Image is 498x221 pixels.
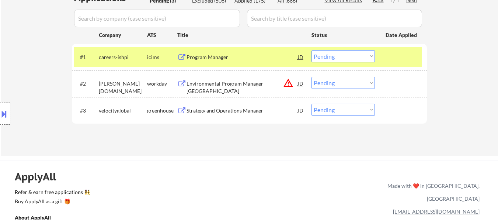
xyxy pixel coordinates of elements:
[311,28,375,41] div: Status
[15,199,88,204] div: Buy ApplyAll as a gift 🎁
[147,31,177,39] div: ATS
[393,208,480,215] a: [EMAIL_ADDRESS][DOMAIN_NAME]
[297,50,304,63] div: JD
[177,31,304,39] div: Title
[15,190,233,197] a: Refer & earn free applications 👯‍♀️
[386,31,418,39] div: Date Applied
[247,10,422,27] input: Search by title (case sensitive)
[187,80,298,94] div: Environmental Program Manager - [GEOGRAPHIC_DATA]
[384,179,480,205] div: Made with ❤️ in [GEOGRAPHIC_DATA], [GEOGRAPHIC_DATA]
[283,78,293,88] button: warning_amber
[297,77,304,90] div: JD
[147,107,177,114] div: greenhouse
[147,80,177,87] div: workday
[187,53,298,61] div: Program Manager
[99,31,147,39] div: Company
[15,170,65,183] div: ApplyAll
[147,53,177,61] div: icims
[15,197,88,207] a: Buy ApplyAll as a gift 🎁
[187,107,298,114] div: Strategy and Operations Manager
[74,10,240,27] input: Search by company (case sensitive)
[297,104,304,117] div: JD
[15,214,51,221] u: About ApplyAll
